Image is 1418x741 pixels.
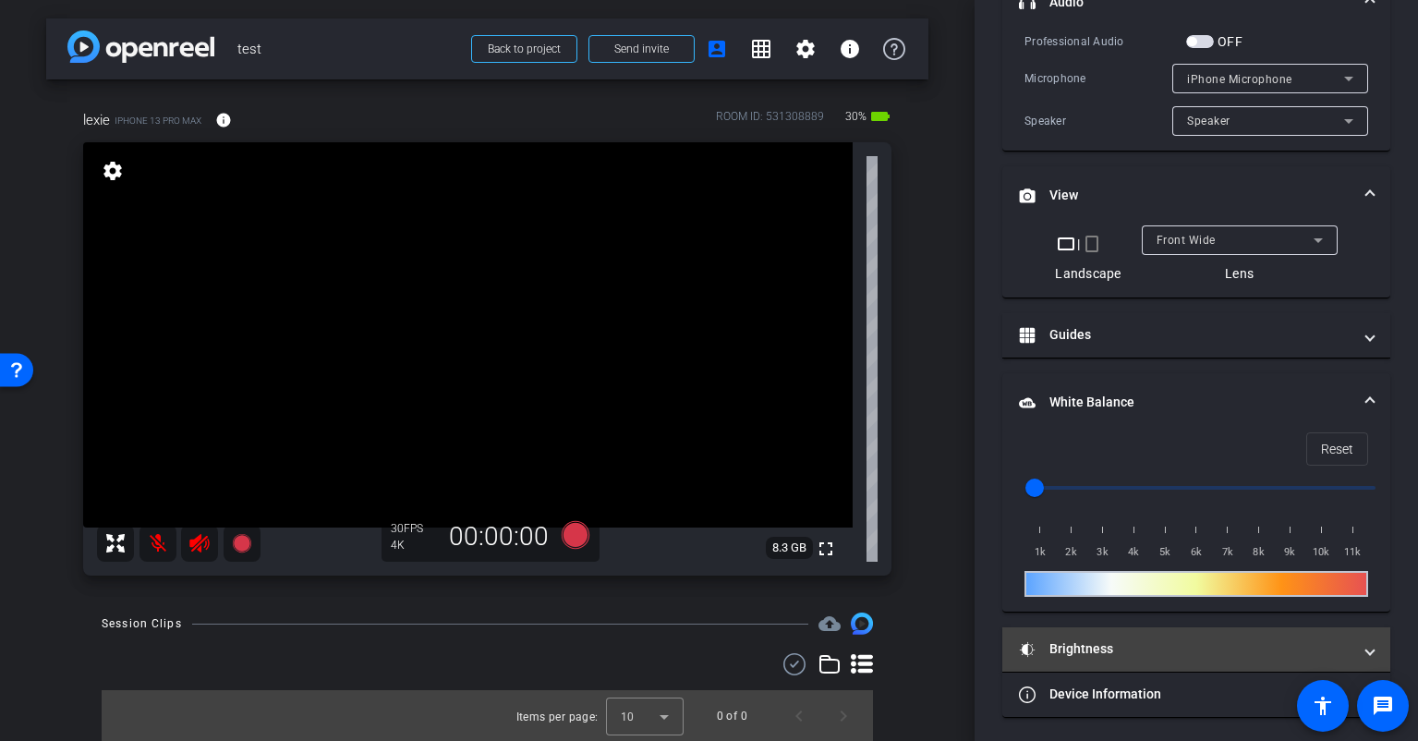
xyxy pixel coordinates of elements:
[750,38,772,60] mat-icon: grid_on
[766,537,813,559] span: 8.3 GB
[391,538,437,553] div: 4K
[1002,225,1390,298] div: View
[1019,393,1351,412] mat-panel-title: White Balance
[1149,543,1181,562] span: 5k
[1306,432,1368,466] button: Reset
[1212,543,1243,562] span: 7k
[100,160,126,182] mat-icon: settings
[1157,234,1216,247] span: Front Wide
[237,30,460,67] span: test
[1055,233,1121,255] div: |
[1337,543,1368,562] span: 11k
[588,35,695,63] button: Send invite
[391,521,437,536] div: 30
[1055,233,1077,255] mat-icon: crop_landscape
[777,694,821,738] button: Previous page
[471,35,577,63] button: Back to project
[1187,73,1292,86] span: iPhone Microphone
[1024,32,1186,51] div: Professional Audio
[815,538,837,560] mat-icon: fullscreen
[437,521,561,553] div: 00:00:00
[1002,31,1390,151] div: Audio
[404,522,423,535] span: FPS
[1243,543,1275,562] span: 8k
[869,105,891,128] mat-icon: battery_std
[1002,373,1390,432] mat-expansion-panel-header: White Balance
[851,613,873,635] img: Session clips
[1002,627,1390,672] mat-expansion-panel-header: Brightness
[1002,166,1390,225] mat-expansion-panel-header: View
[1087,543,1119,562] span: 3k
[102,614,182,633] div: Session Clips
[1056,543,1087,562] span: 2k
[821,694,866,738] button: Next page
[488,43,561,55] span: Back to project
[842,102,869,131] span: 30%
[1002,432,1390,612] div: White Balance
[706,38,728,60] mat-icon: account_box
[215,112,232,128] mat-icon: info
[1019,639,1351,659] mat-panel-title: Brightness
[516,708,599,726] div: Items per page:
[1019,685,1351,704] mat-panel-title: Device Information
[1187,115,1230,128] span: Speaker
[614,42,669,56] span: Send invite
[83,110,110,130] span: lexie
[1055,264,1121,283] div: Landscape
[1305,543,1337,562] span: 10k
[1118,543,1149,562] span: 4k
[717,707,747,725] div: 0 of 0
[1214,32,1242,51] label: OFF
[716,108,824,135] div: ROOM ID: 531308889
[818,613,841,635] span: Destinations for your clips
[1275,543,1306,562] span: 9k
[1321,431,1353,467] span: Reset
[1002,313,1390,358] mat-expansion-panel-header: Guides
[1181,543,1212,562] span: 6k
[115,114,201,128] span: iPhone 13 Pro Max
[1019,325,1351,345] mat-panel-title: Guides
[1019,186,1351,205] mat-panel-title: View
[1002,673,1390,717] mat-expansion-panel-header: Device Information
[1312,695,1334,717] mat-icon: accessibility
[818,613,841,635] mat-icon: cloud_upload
[1081,233,1103,255] mat-icon: crop_portrait
[1024,543,1056,562] span: 1k
[1024,112,1172,130] div: Speaker
[67,30,214,63] img: app-logo
[1372,695,1394,717] mat-icon: message
[839,38,861,60] mat-icon: info
[794,38,817,60] mat-icon: settings
[1024,69,1172,88] div: Microphone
